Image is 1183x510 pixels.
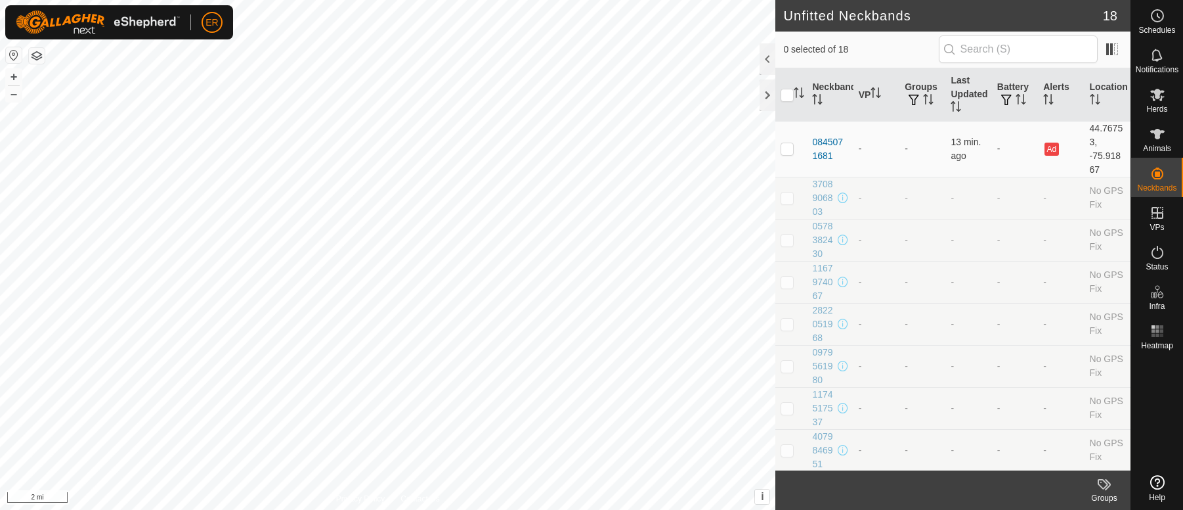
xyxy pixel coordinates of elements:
[812,262,834,303] div: 1167974067
[1044,143,1059,156] button: Ad
[1085,303,1130,345] td: No GPS Fix
[807,68,853,122] th: Neckband
[1138,26,1175,34] span: Schedules
[1043,96,1054,106] p-sorticon: Activate to sort
[859,403,862,413] app-display-virtual-paddock-transition: -
[1038,177,1084,219] td: -
[859,445,862,455] app-display-virtual-paddock-transition: -
[899,387,945,429] td: -
[794,89,804,100] p-sorticon: Activate to sort
[1090,96,1100,106] p-sorticon: Activate to sort
[812,96,823,106] p-sorticon: Activate to sort
[336,493,385,505] a: Privacy Policy
[899,177,945,219] td: -
[939,35,1098,63] input: Search (S)
[1146,105,1167,113] span: Herds
[783,8,1102,24] h2: Unfitted Neckbands
[951,403,954,413] span: -
[992,345,1038,387] td: -
[992,429,1038,471] td: -
[1143,145,1171,152] span: Animals
[1085,68,1130,122] th: Location
[951,193,954,203] span: -
[992,68,1038,122] th: Battery
[859,361,862,371] app-display-virtual-paddock-transition: -
[1085,429,1130,471] td: No GPS Fix
[899,303,945,345] td: -
[6,69,22,85] button: +
[1038,261,1084,303] td: -
[1078,492,1130,504] div: Groups
[1103,6,1117,26] span: 18
[1137,184,1176,192] span: Neckbands
[783,43,938,57] span: 0 selected of 18
[812,135,848,163] div: 0845071681
[1085,387,1130,429] td: No GPS Fix
[1131,470,1183,507] a: Help
[859,235,862,245] app-display-virtual-paddock-transition: -
[899,121,945,177] td: -
[992,177,1038,219] td: -
[1085,219,1130,261] td: No GPS Fix
[812,220,834,261] div: 0578382430
[1085,345,1130,387] td: No GPS Fix
[992,219,1038,261] td: -
[812,430,834,471] div: 4079846951
[945,68,991,122] th: Last Updated
[871,89,881,100] p-sorticon: Activate to sort
[755,490,769,504] button: i
[400,493,439,505] a: Contact Us
[6,47,22,63] button: Reset Map
[1149,494,1165,501] span: Help
[1038,387,1084,429] td: -
[859,277,862,287] app-display-virtual-paddock-transition: -
[899,345,945,387] td: -
[899,261,945,303] td: -
[1149,302,1165,310] span: Infra
[853,68,899,122] th: VP
[1038,345,1084,387] td: -
[951,137,981,161] span: Aug 23, 2025, 6:20 AM
[761,491,764,502] span: i
[951,319,954,329] span: -
[6,86,22,102] button: –
[992,303,1038,345] td: -
[1085,121,1130,177] td: 44.76753, -75.91867
[1136,66,1178,74] span: Notifications
[951,361,954,371] span: -
[923,96,934,106] p-sorticon: Activate to sort
[1038,219,1084,261] td: -
[16,11,180,34] img: Gallagher Logo
[1038,303,1084,345] td: -
[899,429,945,471] td: -
[899,219,945,261] td: -
[1085,261,1130,303] td: No GPS Fix
[951,277,954,287] span: -
[29,48,45,64] button: Map Layers
[1038,429,1084,471] td: -
[859,319,862,329] app-display-virtual-paddock-transition: -
[1150,223,1164,231] span: VPs
[812,304,834,345] div: 2822051968
[992,261,1038,303] td: -
[951,103,961,114] p-sorticon: Activate to sort
[205,16,218,30] span: ER
[899,68,945,122] th: Groups
[859,193,862,203] app-display-virtual-paddock-transition: -
[859,143,862,154] app-display-virtual-paddock-transition: -
[1146,263,1168,271] span: Status
[812,346,834,387] div: 0979561980
[951,235,954,245] span: -
[992,387,1038,429] td: -
[812,388,834,429] div: 1174517537
[1085,177,1130,219] td: No GPS Fix
[951,445,954,455] span: -
[1038,68,1084,122] th: Alerts
[1016,96,1026,106] p-sorticon: Activate to sort
[992,121,1038,177] td: -
[812,177,834,219] div: 3708906803
[1141,342,1173,350] span: Heatmap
